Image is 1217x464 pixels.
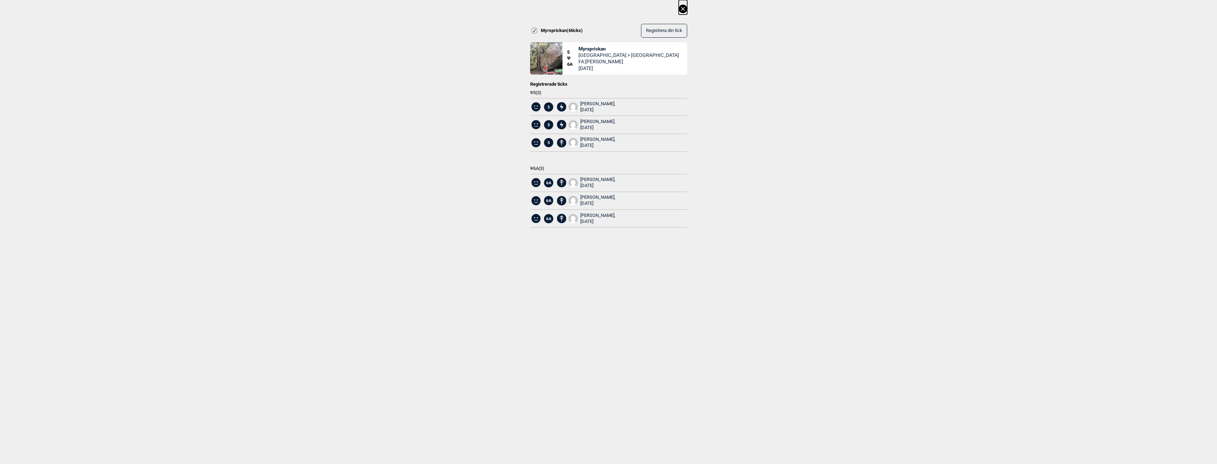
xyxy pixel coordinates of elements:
span: FA: [PERSON_NAME] [578,58,679,65]
div: Registrerade ticks [530,81,687,87]
a: User fallback1[PERSON_NAME], [DATE] [569,101,615,113]
img: Myrsprickan [530,42,562,75]
a: User fallback1[PERSON_NAME], [DATE] [569,194,615,207]
span: [GEOGRAPHIC_DATA] > [GEOGRAPHIC_DATA] [578,52,679,58]
span: 6A [544,196,553,205]
img: User fallback1 [569,178,578,187]
span: 5 [544,120,553,129]
span: 5 [544,138,553,147]
img: User fallback1 [569,138,578,147]
span: 5 [567,49,579,55]
span: 6A [544,178,553,187]
span: Ψ 5 ( 3 ) [530,90,687,96]
span: Myrsprickan ( 6 ticks) [541,28,583,34]
img: User fallback1 [569,214,578,223]
span: Ψ 6A ( 3 ) [530,166,687,172]
span: 5 [544,102,553,112]
div: [DATE] [580,107,615,113]
div: [DATE] [580,201,615,207]
span: Myrsprickan [578,46,679,52]
div: [PERSON_NAME], [580,213,615,225]
img: User fallback1 [569,120,578,129]
span: 6A [544,214,553,223]
div: [PERSON_NAME], [580,119,615,131]
span: [DATE] [578,65,679,71]
img: User fallback1 [569,102,578,112]
a: User fallback1[PERSON_NAME], [DATE] [569,213,615,225]
div: [PERSON_NAME], [580,137,615,149]
div: Ψ [567,42,579,75]
div: [PERSON_NAME], [580,101,615,113]
a: User fallback1[PERSON_NAME], [DATE] [569,119,615,131]
span: Registrera din tick [646,28,682,33]
div: [DATE] [580,183,615,189]
div: [DATE] [580,219,615,225]
a: User fallback1[PERSON_NAME], [DATE] [569,177,615,189]
div: [DATE] [580,143,615,149]
div: [DATE] [580,125,615,131]
span: 6A [567,62,579,68]
img: User fallback1 [569,196,578,205]
button: Registrera din tick [641,24,687,38]
div: [PERSON_NAME], [580,177,615,189]
a: User fallback1[PERSON_NAME], [DATE] [569,137,615,149]
div: [PERSON_NAME], [580,194,615,207]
